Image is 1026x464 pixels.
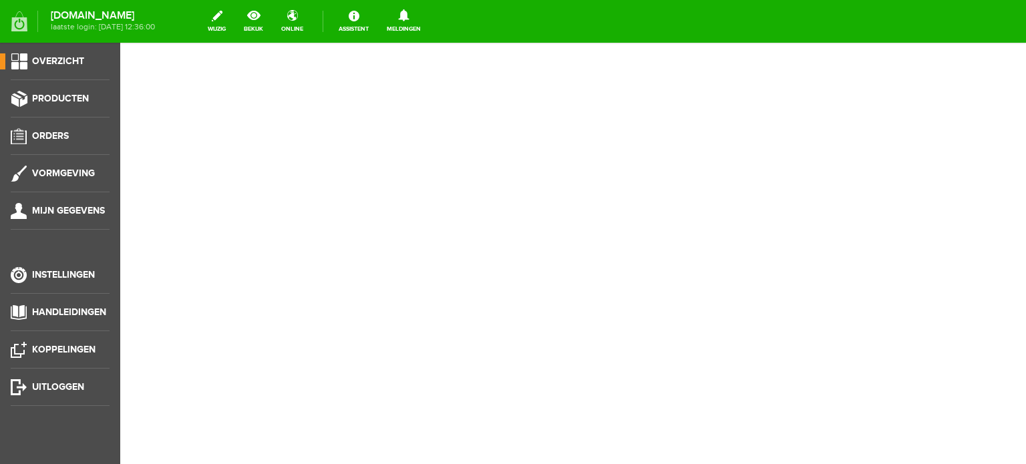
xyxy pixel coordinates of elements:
a: wijzig [200,7,234,36]
span: laatste login: [DATE] 12:36:00 [51,23,155,31]
span: Handleidingen [32,306,106,318]
span: Vormgeving [32,168,95,179]
a: Meldingen [379,7,429,36]
span: Orders [32,130,69,142]
a: bekijk [236,7,271,36]
span: Instellingen [32,269,95,280]
span: Koppelingen [32,344,96,355]
span: Producten [32,93,89,104]
a: online [273,7,311,36]
a: Assistent [331,7,377,36]
strong: [DOMAIN_NAME] [51,12,155,19]
span: Mijn gegevens [32,205,105,216]
span: Uitloggen [32,381,84,393]
span: Overzicht [32,55,84,67]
